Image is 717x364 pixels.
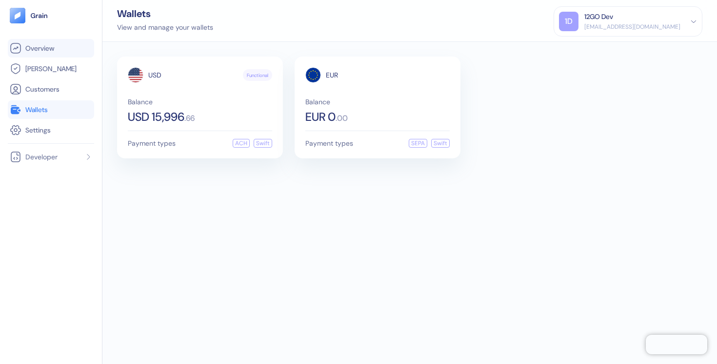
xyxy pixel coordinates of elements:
div: 12GO Dev [584,12,613,22]
span: USD [148,72,161,78]
span: [PERSON_NAME] [25,64,77,74]
a: [PERSON_NAME] [10,63,92,75]
div: Swift [254,139,272,148]
a: Wallets [10,104,92,115]
span: Wallets [25,105,48,115]
span: Customers [25,84,60,94]
span: Functional [247,72,268,79]
span: Overview [25,43,54,53]
span: Payment types [305,140,353,147]
div: Wallets [117,9,213,19]
a: Overview [10,42,92,54]
span: Settings [25,125,51,135]
a: Customers [10,83,92,95]
span: Balance [305,98,450,105]
span: Payment types [128,140,176,147]
span: . 66 [184,115,195,122]
span: . 00 [336,115,348,122]
div: View and manage your wallets [117,22,213,33]
iframe: Chatra live chat [646,335,707,354]
a: Settings [10,124,92,136]
div: Swift [431,139,450,148]
span: Balance [128,98,272,105]
span: EUR 0 [305,111,336,123]
div: 1D [559,12,578,31]
div: [EMAIL_ADDRESS][DOMAIN_NAME] [584,22,680,31]
span: Developer [25,152,58,162]
div: ACH [233,139,250,148]
img: logo-tablet-V2.svg [10,8,25,23]
span: EUR [326,72,338,78]
div: SEPA [409,139,427,148]
span: USD 15,996 [128,111,184,123]
img: logo [30,12,48,19]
